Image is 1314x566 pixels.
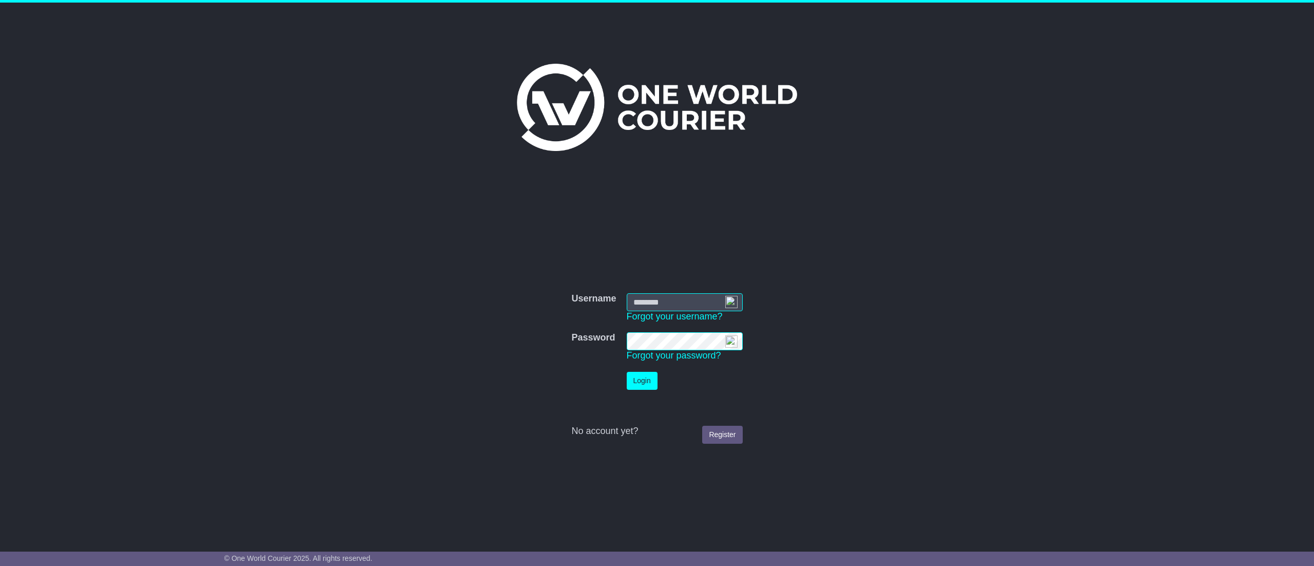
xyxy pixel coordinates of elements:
[627,350,721,361] a: Forgot your password?
[571,332,615,344] label: Password
[627,311,723,322] a: Forgot your username?
[571,426,742,437] div: No account yet?
[725,335,738,348] img: npw-badge-icon-locked.svg
[517,64,797,151] img: One World
[571,293,616,305] label: Username
[725,296,738,308] img: npw-badge-icon-locked.svg
[224,554,373,562] span: © One World Courier 2025. All rights reserved.
[702,426,742,444] a: Register
[627,372,658,390] button: Login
